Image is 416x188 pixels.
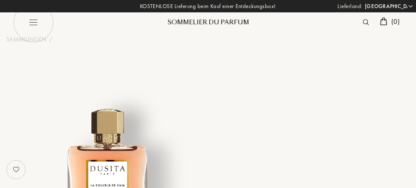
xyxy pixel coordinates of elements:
img: burger_black.png [13,2,53,43]
img: search_icn.svg [363,19,369,25]
span: ( 0 ) [391,17,400,26]
a: Sammlungen [6,35,47,44]
div: Sommelier du Parfum [157,18,259,27]
img: no_like_p.png [8,161,25,178]
img: cart.svg [380,17,387,25]
span: Lieferland: [337,2,363,11]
